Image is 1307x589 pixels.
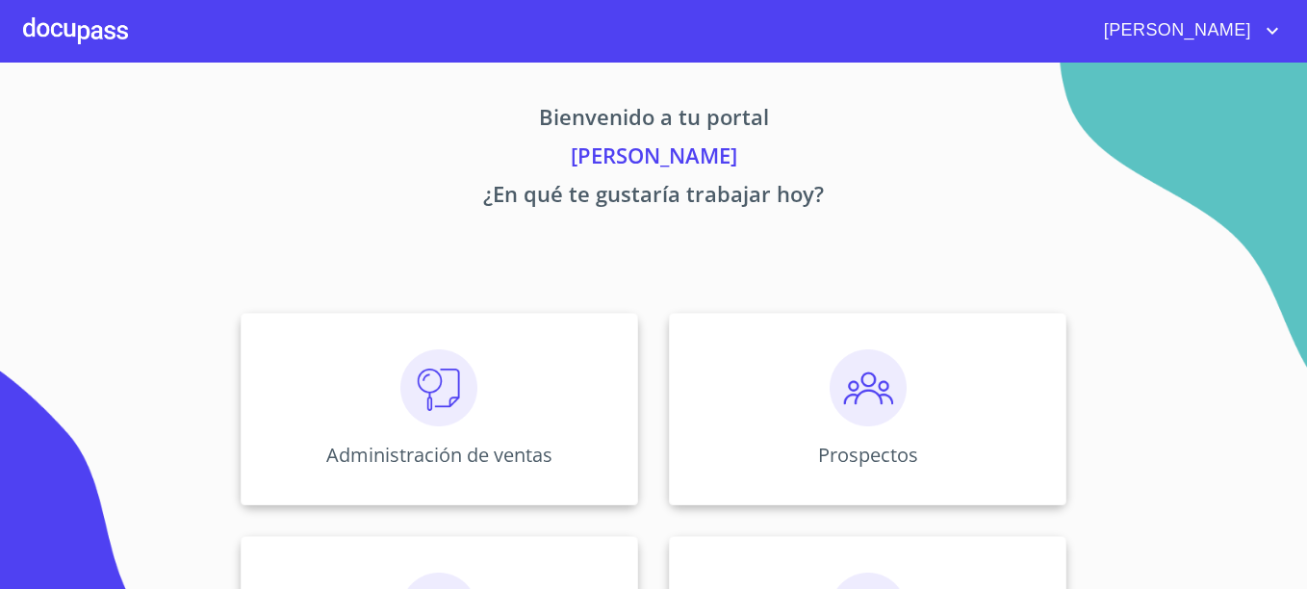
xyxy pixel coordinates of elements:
[400,349,477,426] img: consulta.png
[326,442,552,468] p: Administración de ventas
[830,349,907,426] img: prospectos.png
[61,101,1246,140] p: Bienvenido a tu portal
[1089,15,1284,46] button: account of current user
[61,140,1246,178] p: [PERSON_NAME]
[818,442,918,468] p: Prospectos
[61,178,1246,217] p: ¿En qué te gustaría trabajar hoy?
[1089,15,1261,46] span: [PERSON_NAME]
